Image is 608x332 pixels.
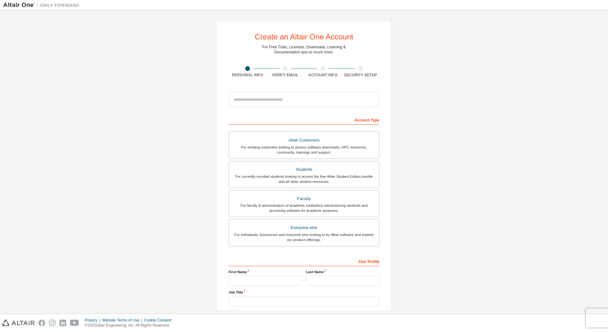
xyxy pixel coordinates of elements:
div: Account Type [229,114,379,125]
div: Everyone else [233,223,375,232]
div: Faculty [233,194,375,203]
img: Altair One [3,2,83,8]
img: youtube.svg [70,320,79,326]
div: Verify Email [266,73,304,78]
label: First Name [229,269,302,274]
div: Security Setup [342,73,380,78]
div: Create an Altair One Account [255,33,353,41]
div: For Free Trials, Licenses, Downloads, Learning & Documentation and so much more. [262,45,346,55]
p: © 2025 Altair Engineering, Inc. All Rights Reserved. [85,323,175,328]
div: For currently enrolled students looking to access the free Altair Student Edition bundle and all ... [233,174,375,184]
img: facebook.svg [38,320,45,326]
div: Account Info [304,73,342,78]
label: Last Name [306,269,379,274]
div: For faculty & administrators of academic institutions administering students and accessing softwa... [233,203,375,213]
div: Altair Customers [233,136,375,145]
div: Website Terms of Use [102,318,144,323]
div: For individuals, businesses and everyone else looking to try Altair software and explore our prod... [233,232,375,242]
label: I accept the [229,310,306,315]
div: Personal Info [229,73,266,78]
img: instagram.svg [49,320,56,326]
label: Job Title [229,290,379,295]
div: Students [233,165,375,174]
img: altair_logo.svg [2,320,35,326]
div: Your Profile [229,256,379,266]
div: Cookie Consent [144,318,175,323]
img: linkedin.svg [59,320,66,326]
div: Privacy [85,318,102,323]
div: For existing customers looking to access software downloads, HPC resources, community, trainings ... [233,145,375,155]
